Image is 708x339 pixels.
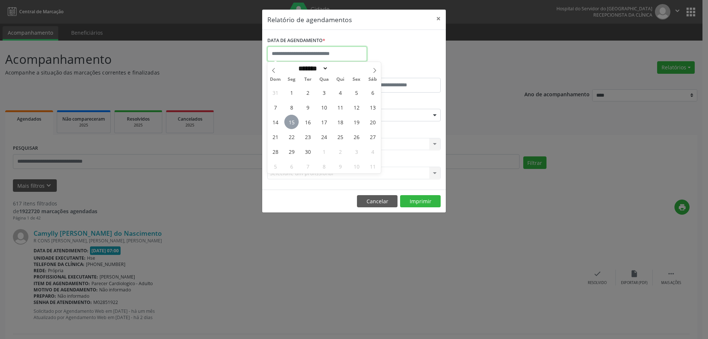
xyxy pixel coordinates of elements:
[301,129,315,144] span: Setembro 23, 2025
[284,77,300,82] span: Seg
[284,144,299,159] span: Setembro 29, 2025
[317,115,331,129] span: Setembro 17, 2025
[357,195,398,208] button: Cancelar
[333,129,347,144] span: Setembro 25, 2025
[317,144,331,159] span: Outubro 1, 2025
[349,85,364,100] span: Setembro 5, 2025
[284,159,299,173] span: Outubro 6, 2025
[431,10,446,28] button: Close
[284,85,299,100] span: Setembro 1, 2025
[328,65,353,72] input: Year
[365,77,381,82] span: Sáb
[332,77,348,82] span: Qui
[268,144,282,159] span: Setembro 28, 2025
[267,35,325,46] label: DATA DE AGENDAMENTO
[268,100,282,114] span: Setembro 7, 2025
[301,159,315,173] span: Outubro 7, 2025
[301,85,315,100] span: Setembro 2, 2025
[349,159,364,173] span: Outubro 10, 2025
[365,100,380,114] span: Setembro 13, 2025
[301,100,315,114] span: Setembro 9, 2025
[284,129,299,144] span: Setembro 22, 2025
[333,115,347,129] span: Setembro 18, 2025
[348,77,365,82] span: Sex
[333,144,347,159] span: Outubro 2, 2025
[268,129,282,144] span: Setembro 21, 2025
[365,85,380,100] span: Setembro 6, 2025
[333,85,347,100] span: Setembro 4, 2025
[349,144,364,159] span: Outubro 3, 2025
[349,115,364,129] span: Setembro 19, 2025
[284,115,299,129] span: Setembro 15, 2025
[365,144,380,159] span: Outubro 4, 2025
[300,77,316,82] span: Ter
[316,77,332,82] span: Qua
[317,100,331,114] span: Setembro 10, 2025
[365,129,380,144] span: Setembro 27, 2025
[349,129,364,144] span: Setembro 26, 2025
[284,100,299,114] span: Setembro 8, 2025
[296,65,328,72] select: Month
[267,15,352,24] h5: Relatório de agendamentos
[317,159,331,173] span: Outubro 8, 2025
[365,115,380,129] span: Setembro 20, 2025
[317,85,331,100] span: Setembro 3, 2025
[268,115,282,129] span: Setembro 14, 2025
[301,144,315,159] span: Setembro 30, 2025
[267,77,284,82] span: Dom
[333,159,347,173] span: Outubro 9, 2025
[268,159,282,173] span: Outubro 5, 2025
[268,85,282,100] span: Agosto 31, 2025
[317,129,331,144] span: Setembro 24, 2025
[301,115,315,129] span: Setembro 16, 2025
[356,66,441,78] label: ATÉ
[333,100,347,114] span: Setembro 11, 2025
[349,100,364,114] span: Setembro 12, 2025
[400,195,441,208] button: Imprimir
[365,159,380,173] span: Outubro 11, 2025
